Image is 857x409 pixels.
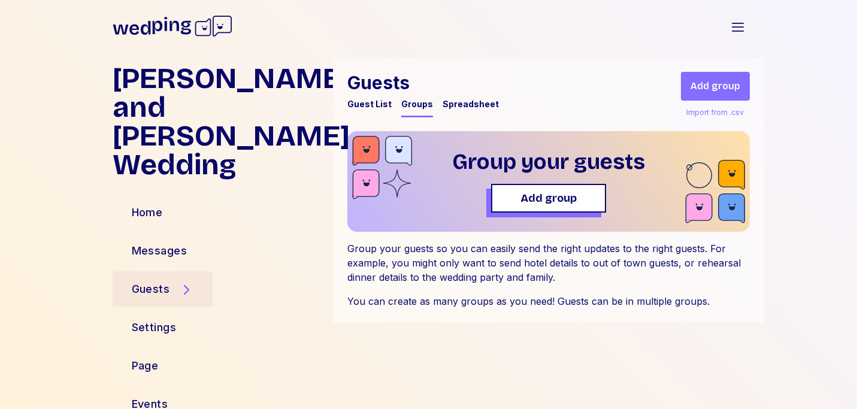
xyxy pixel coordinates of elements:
[352,136,412,203] img: guest-accent-tl.svg
[491,184,606,213] button: Add group
[347,98,392,110] div: Guest List
[132,319,177,336] div: Settings
[520,190,577,207] span: Add group
[347,72,499,93] h1: Guests
[681,72,750,101] button: Add group
[132,358,159,374] div: Page
[347,241,750,284] div: Group your guests so you can easily send the right updates to the right guests. For example, you ...
[452,150,645,174] h1: Group your guests
[684,105,746,120] div: Import from .csv
[132,281,170,298] div: Guests
[132,243,187,259] div: Messages
[401,98,433,110] div: Groups
[443,98,499,110] div: Spreadsheet
[685,160,745,227] img: guest-accent-br.svg
[132,204,163,221] div: Home
[347,294,750,308] div: You can create as many groups as you need! Guests can be in multiple groups.
[113,64,323,179] h1: [PERSON_NAME] and [PERSON_NAME] Wedding
[691,79,740,93] span: Add group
